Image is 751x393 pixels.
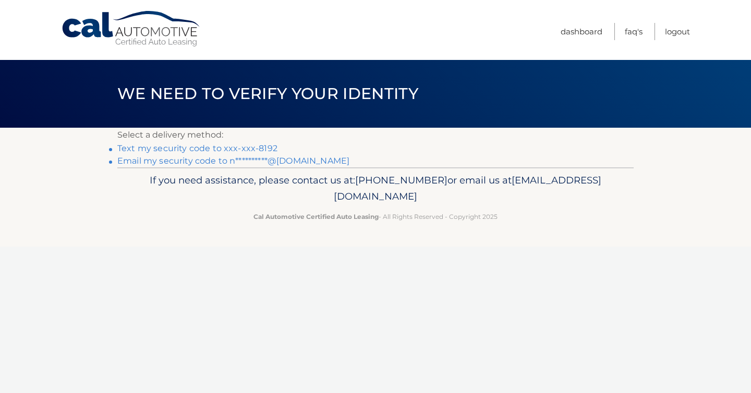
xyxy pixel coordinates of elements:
span: We need to verify your identity [117,84,418,103]
a: Email my security code to n**********@[DOMAIN_NAME] [117,156,349,166]
a: Logout [665,23,690,40]
a: Text my security code to xxx-xxx-8192 [117,143,277,153]
a: FAQ's [625,23,643,40]
p: - All Rights Reserved - Copyright 2025 [124,211,627,222]
p: If you need assistance, please contact us at: or email us at [124,172,627,205]
a: Cal Automotive [61,10,202,47]
a: Dashboard [561,23,602,40]
strong: Cal Automotive Certified Auto Leasing [253,213,379,220]
p: Select a delivery method: [117,128,634,142]
span: [PHONE_NUMBER] [355,174,447,186]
